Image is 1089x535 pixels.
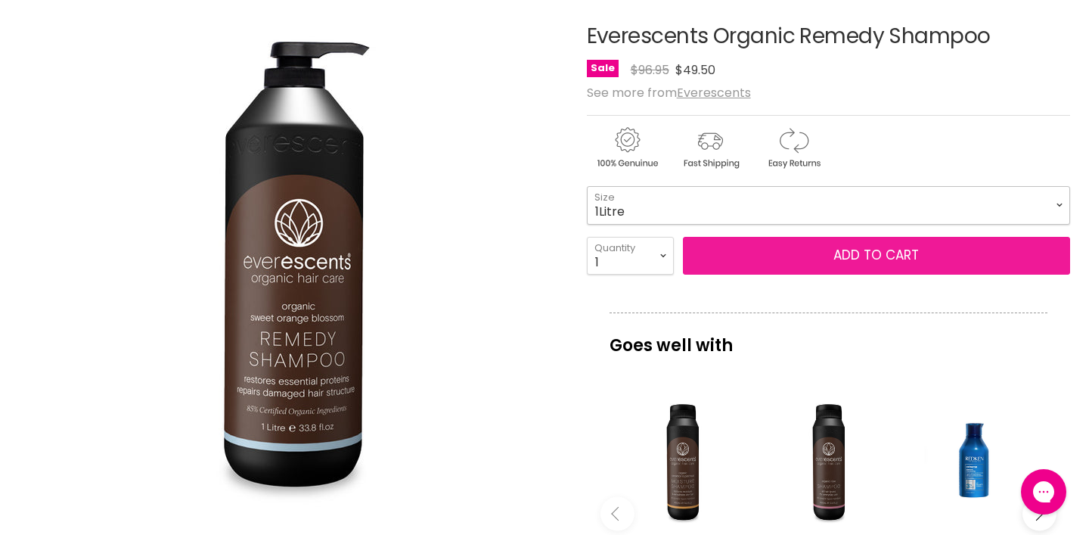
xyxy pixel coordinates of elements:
img: returns.gif [753,125,833,171]
span: See more from [587,84,751,101]
select: Quantity [587,237,674,275]
iframe: Gorgias live chat messenger [1013,464,1074,520]
p: Goes well with [610,313,1047,362]
img: shipping.gif [670,125,750,171]
h1: Everescents Organic Remedy Shampoo [587,25,1070,48]
button: Add to cart [683,237,1070,275]
a: Everescents [677,84,751,101]
span: $49.50 [675,61,715,79]
span: Sale [587,60,619,77]
span: $96.95 [631,61,669,79]
img: genuine.gif [587,125,667,171]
